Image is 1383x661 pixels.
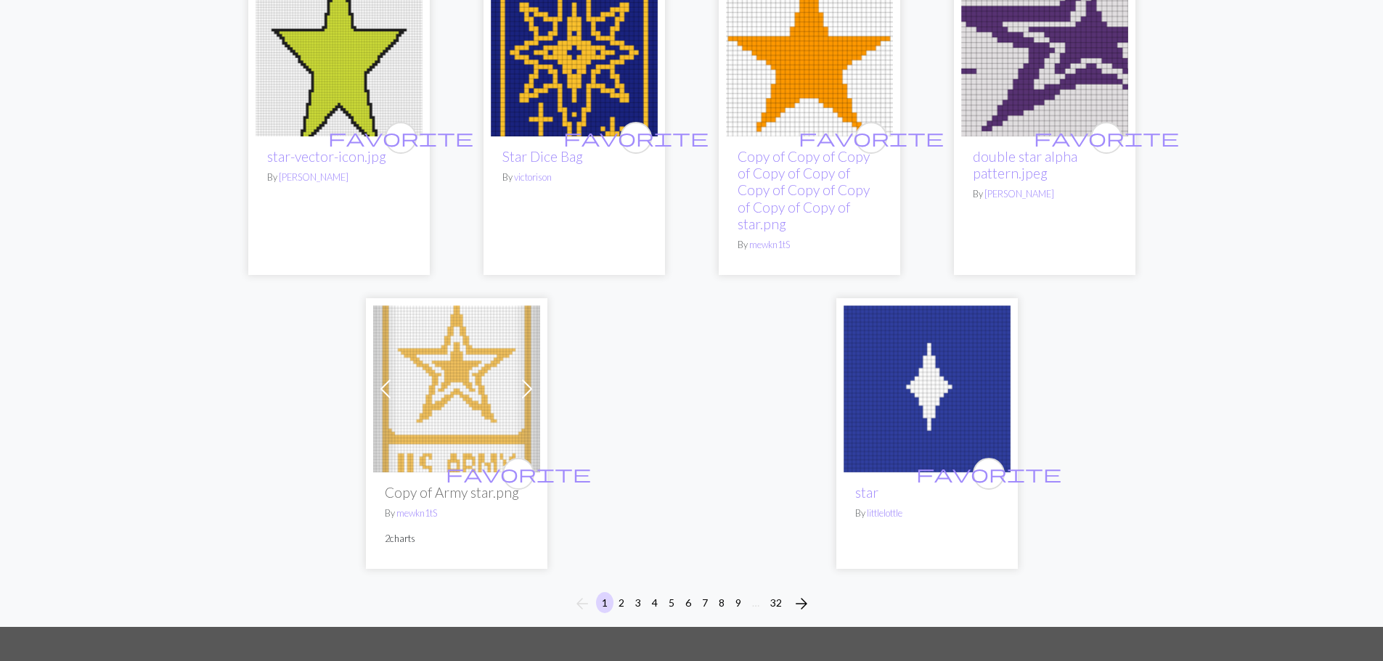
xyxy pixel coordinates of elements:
[373,305,540,472] img: Army star.png
[730,592,747,613] button: 9
[502,171,646,184] p: By
[973,148,1077,181] a: double star alpha pattern.jpeg
[787,592,816,615] button: Next
[749,239,790,250] a: mewkn1tS
[1090,122,1122,154] button: favourite
[267,148,386,165] a: star-vector-icon.jpg
[663,592,680,613] button: 5
[973,458,1005,490] button: favourite
[680,592,697,613] button: 6
[267,171,411,184] p: By
[844,305,1011,472] img: crescent moon
[1034,126,1179,149] span: favorite
[502,148,583,165] a: Star Dice Bag
[1034,123,1179,152] i: favourite
[373,380,540,394] a: Army star.png
[867,507,902,519] a: littlelottle
[984,188,1054,200] a: [PERSON_NAME]
[799,126,944,149] span: favorite
[844,380,1011,394] a: crescent moon
[279,171,348,183] a: [PERSON_NAME]
[328,123,473,152] i: favourite
[563,123,709,152] i: favourite
[738,148,870,231] a: Copy of Copy of Copy of Copy of Copy of Copy of Copy of Copy of Copy of Copy of star.png
[764,592,788,613] button: 32
[491,44,658,58] a: Star Dice Bag
[973,187,1117,201] p: By
[502,458,534,490] button: favourite
[793,595,810,612] i: Next
[446,459,591,488] i: favourite
[726,44,893,58] a: star.png
[385,122,417,154] button: favourite
[713,592,730,613] button: 8
[629,592,647,613] button: 3
[328,126,473,149] span: favorite
[855,122,887,154] button: favourite
[385,506,529,520] p: By
[563,126,709,149] span: favorite
[855,484,878,501] a: star
[793,594,810,614] span: arrow_forward
[916,459,1061,488] i: favourite
[256,44,423,58] a: star-vector-icon.jpg
[396,507,437,519] a: mewkn1tS
[855,506,999,520] p: By
[568,592,816,615] nav: Page navigation
[446,462,591,485] span: favorite
[799,123,944,152] i: favourite
[696,592,714,613] button: 7
[961,44,1128,58] a: double star alpha pattern.jpeg
[646,592,664,613] button: 4
[596,592,613,613] button: 1
[385,532,529,546] p: 2 charts
[613,592,630,613] button: 2
[916,462,1061,485] span: favorite
[385,484,529,501] h2: Copy of Army star.png
[738,238,881,252] p: By
[620,122,652,154] button: favourite
[514,171,552,183] a: victorison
